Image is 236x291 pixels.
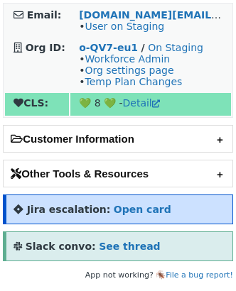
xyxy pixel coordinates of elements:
[27,204,111,215] strong: Jira escalation:
[79,21,164,32] span: •
[26,42,65,53] strong: Org ID:
[4,160,232,187] h2: Other Tools & Resources
[99,241,160,252] a: See thread
[85,21,164,32] a: User on Staging
[141,42,145,53] strong: /
[85,53,170,65] a: Workforce Admin
[70,93,231,116] td: 💚 8 💚 -
[85,76,182,87] a: Temp Plan Changes
[166,270,233,280] a: File a bug report!
[26,241,96,252] strong: Slack convo:
[27,9,62,21] strong: Email:
[14,97,48,109] strong: CLS:
[148,42,203,53] a: On Staging
[114,204,171,215] a: Open card
[79,42,138,53] a: o-QV7-eu1
[4,126,232,152] h2: Customer Information
[85,65,173,76] a: Org settings page
[3,268,233,282] footer: App not working? 🪳
[123,97,160,109] a: Detail
[79,53,182,87] span: • • •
